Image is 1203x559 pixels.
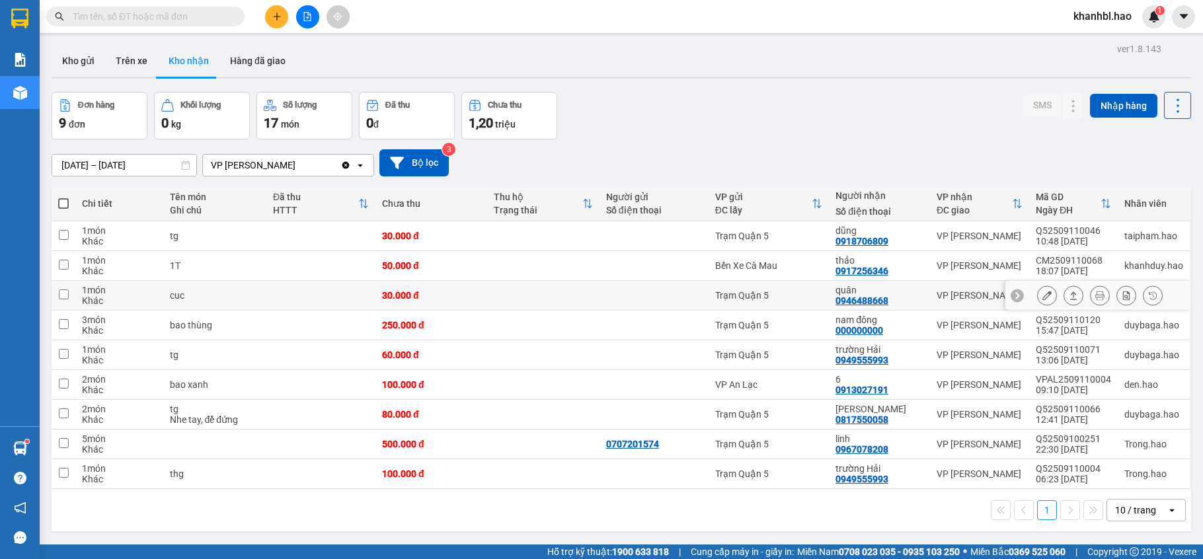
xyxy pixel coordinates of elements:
div: 250.000 đ [382,320,481,330]
span: file-add [303,12,312,21]
div: VP [PERSON_NAME] [211,159,295,172]
div: 80.000 đ [382,409,481,420]
input: Select a date range. [52,155,196,176]
img: logo-vxr [11,9,28,28]
div: Số điện thoại [606,205,702,215]
span: món [281,119,299,130]
div: Số lượng [283,100,317,110]
button: Đơn hàng9đơn [52,92,147,139]
div: Trạm Quận 5 [715,439,822,449]
div: Q52509110071 [1036,344,1111,355]
div: Đơn hàng [78,100,114,110]
div: 10 / trang [1115,503,1156,517]
div: Trạm Quận 5 [715,320,822,330]
img: warehouse-icon [13,441,27,455]
div: Trạng thái [494,205,582,215]
div: trường Hải [835,463,923,474]
span: 17 [264,115,278,131]
div: Q52509110066 [1036,404,1111,414]
sup: 3 [442,143,455,156]
strong: 1900 633 818 [612,546,669,557]
div: Đã thu [385,100,410,110]
div: Khác [82,414,157,425]
span: Miền Nam [797,544,960,559]
div: 000000000 [835,325,883,336]
div: nam đông [835,315,923,325]
div: Khác [82,236,157,246]
th: Toggle SortBy [1029,186,1118,221]
div: Mã GD [1036,192,1101,202]
span: search [55,12,64,21]
span: plus [272,12,282,21]
span: aim [333,12,342,21]
sup: 1 [1155,6,1165,15]
div: quân [835,285,923,295]
button: Chưa thu1,20 triệu [461,92,557,139]
div: VP gửi [715,192,812,202]
div: Trong.hao [1124,468,1183,479]
div: VP [PERSON_NAME] [937,439,1023,449]
div: Trong.hao [1124,439,1183,449]
div: Số điện thoại [835,206,923,217]
div: Trạm Quận 5 [715,409,822,420]
div: 1 món [82,463,157,474]
div: 06:23 [DATE] [1036,474,1111,484]
span: caret-down [1178,11,1190,22]
div: 0946488668 [835,295,888,306]
div: Giao hàng [1064,285,1083,305]
span: kg [171,119,181,130]
div: 0913027191 [835,385,888,395]
div: 0949555993 [835,355,888,365]
button: Kho nhận [158,45,219,77]
span: question-circle [14,472,26,484]
div: cuc [170,290,260,301]
button: Đã thu0đ [359,92,455,139]
div: 0967078208 [835,444,888,455]
div: ĐC lấy [715,205,812,215]
div: duybaga.hao [1124,320,1183,330]
strong: 0708 023 035 - 0935 103 250 [839,546,960,557]
div: 0817550058 [835,414,888,425]
div: 60.000 đ [382,350,481,360]
div: VP [PERSON_NAME] [937,379,1023,390]
th: Toggle SortBy [487,186,599,221]
button: Số lượng17món [256,92,352,139]
span: 0 [366,115,373,131]
span: khanhbl.hao [1063,8,1142,24]
div: Nhân viên [1124,198,1183,209]
div: duybaga.hao [1124,409,1183,420]
div: trường Hải [835,344,923,355]
div: duybaga.hao [1124,350,1183,360]
span: đ [373,119,379,130]
div: bao xanh [170,379,260,390]
div: 30.000 đ [382,290,481,301]
button: SMS [1023,93,1062,117]
svg: Clear value [340,160,351,170]
div: 10:48 [DATE] [1036,236,1111,246]
div: 0917256346 [835,266,888,276]
span: đơn [69,119,85,130]
div: Q52509110120 [1036,315,1111,325]
div: 1 món [82,344,157,355]
div: VP An Lạc [715,379,822,390]
th: Toggle SortBy [266,186,375,221]
svg: open [355,160,366,170]
input: Tìm tên, số ĐT hoặc mã đơn [73,9,229,24]
div: Tên món [170,192,260,202]
div: Trạm Quận 5 [715,290,822,301]
div: Sửa đơn hàng [1037,285,1057,305]
div: Chưa thu [382,198,481,209]
div: VP [PERSON_NAME] [937,260,1023,271]
img: warehouse-icon [13,86,27,100]
th: Toggle SortBy [709,186,829,221]
div: Khác [82,385,157,395]
div: 6 [835,374,923,385]
div: 0949555993 [835,474,888,484]
strong: 0369 525 060 [1009,546,1066,557]
div: 2 món [82,404,157,414]
div: Q52509110046 [1036,225,1111,236]
div: Người gửi [606,192,702,202]
div: Q52509110004 [1036,463,1111,474]
button: Kho gửi [52,45,105,77]
th: Toggle SortBy [930,186,1029,221]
